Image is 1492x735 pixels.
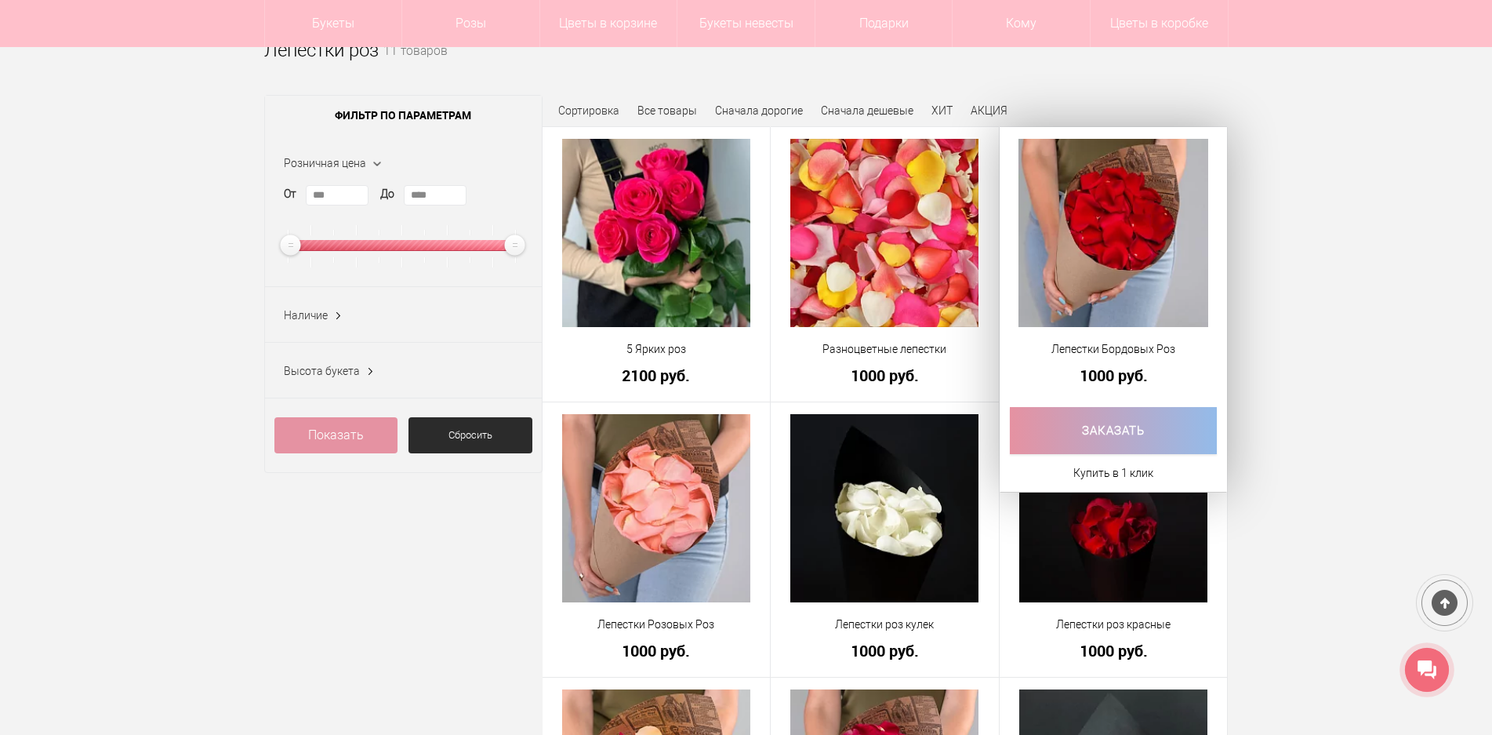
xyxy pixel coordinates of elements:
[781,642,989,659] a: 1000 руб.
[715,104,803,117] a: Сначала дорогие
[1010,617,1218,633] a: Лепестки роз красные
[637,104,697,117] a: Все товары
[1073,464,1153,482] a: Купить в 1 клик
[931,104,953,117] a: ХИТ
[781,617,989,633] a: Лепестки роз кулек
[284,157,366,169] span: Розничная цена
[383,45,448,83] small: 11 товаров
[553,367,761,384] a: 2100 руб.
[274,417,398,453] a: Показать
[284,309,328,322] span: Наличие
[265,96,542,135] span: Фильтр по параметрам
[558,104,619,117] span: Сортировка
[562,414,750,602] img: Лепестки Розовых Роз
[1010,642,1218,659] a: 1000 руб.
[1018,139,1208,327] img: Лепестки Бордовых Роз
[781,341,989,358] a: Разноцветные лепестки
[562,139,750,327] img: 5 Ярких роз
[380,186,394,202] label: До
[971,104,1007,117] a: АКЦИЯ
[781,367,989,384] a: 1000 руб.
[553,341,761,358] a: 5 Ярких роз
[1010,341,1218,358] a: Лепестки Бордовых Роз
[1019,414,1207,602] img: Лепестки роз красные
[790,139,978,327] img: Разноцветные лепестки
[821,104,913,117] a: Сначала дешевые
[553,617,761,633] a: Лепестки Розовых Роз
[264,36,379,64] h1: Лепестки роз
[408,417,532,453] a: Сбросить
[790,414,978,602] img: Лепестки роз кулек
[284,186,296,202] label: От
[553,642,761,659] a: 1000 руб.
[1010,367,1218,384] a: 1000 руб.
[284,365,360,377] span: Высота букета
